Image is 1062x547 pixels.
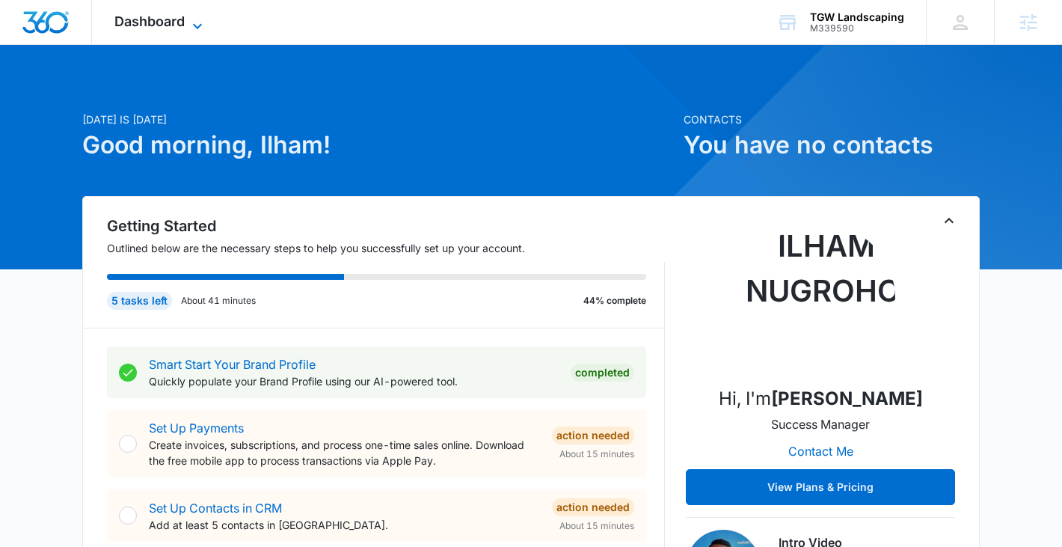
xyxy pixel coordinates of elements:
[107,215,665,237] h2: Getting Started
[165,88,252,98] div: Keywords by Traffic
[107,292,172,310] div: 5 tasks left
[149,357,316,372] a: Smart Start Your Brand Profile
[82,111,675,127] p: [DATE] is [DATE]
[24,24,36,36] img: logo_orange.svg
[552,427,634,444] div: Action Needed
[684,127,980,163] h1: You have no contacts
[810,11,904,23] div: account name
[773,433,868,469] button: Contact Me
[40,87,52,99] img: tab_domain_overview_orange.svg
[149,373,559,389] p: Quickly populate your Brand Profile using our AI-powered tool.
[149,517,540,533] p: Add at least 5 contacts in [GEOGRAPHIC_DATA].
[181,294,256,308] p: About 41 minutes
[571,364,634,382] div: Completed
[684,111,980,127] p: Contacts
[39,39,165,51] div: Domain: [DOMAIN_NAME]
[559,519,634,533] span: About 15 minutes
[686,469,955,505] button: View Plans & Pricing
[719,385,923,412] p: Hi, I'm
[82,127,675,163] h1: Good morning, Ilham!
[559,447,634,461] span: About 15 minutes
[583,294,646,308] p: 44% complete
[149,437,540,468] p: Create invoices, subscriptions, and process one-time sales online. Download the free mobile app t...
[940,212,958,230] button: Toggle Collapse
[149,87,161,99] img: tab_keywords_by_traffic_grey.svg
[149,501,282,516] a: Set Up Contacts in CRM
[24,39,36,51] img: website_grey.svg
[771,388,923,409] strong: [PERSON_NAME]
[42,24,73,36] div: v 4.0.25
[57,88,134,98] div: Domain Overview
[114,13,185,29] span: Dashboard
[107,240,665,256] p: Outlined below are the necessary steps to help you successfully set up your account.
[771,415,870,433] p: Success Manager
[810,23,904,34] div: account id
[552,498,634,516] div: Action Needed
[149,421,244,436] a: Set Up Payments
[746,224,895,373] img: Ilham Nugroho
